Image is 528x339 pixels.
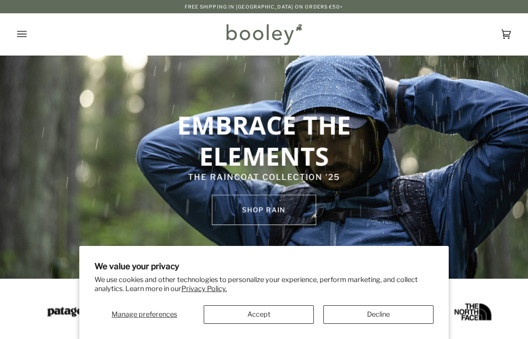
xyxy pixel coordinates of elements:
span: Manage preferences [112,310,177,319]
button: Accept [204,305,314,324]
img: Booley [222,20,305,48]
p: Free Shipping in [GEOGRAPHIC_DATA] on Orders €50+ [185,3,344,10]
p: THE RAINCOAT COLLECTION '25 [115,171,413,184]
p: We use cookies and other technologies to personalize your experience, perform marketing, and coll... [94,275,434,293]
a: Privacy Policy. [181,284,227,293]
button: Open menu [17,13,46,55]
h2: We value your privacy [94,261,434,271]
button: Decline [323,305,434,324]
a: SHOP rain [212,195,316,225]
p: EMBRACE THE ELEMENTS [115,109,413,171]
button: Manage preferences [94,305,195,324]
